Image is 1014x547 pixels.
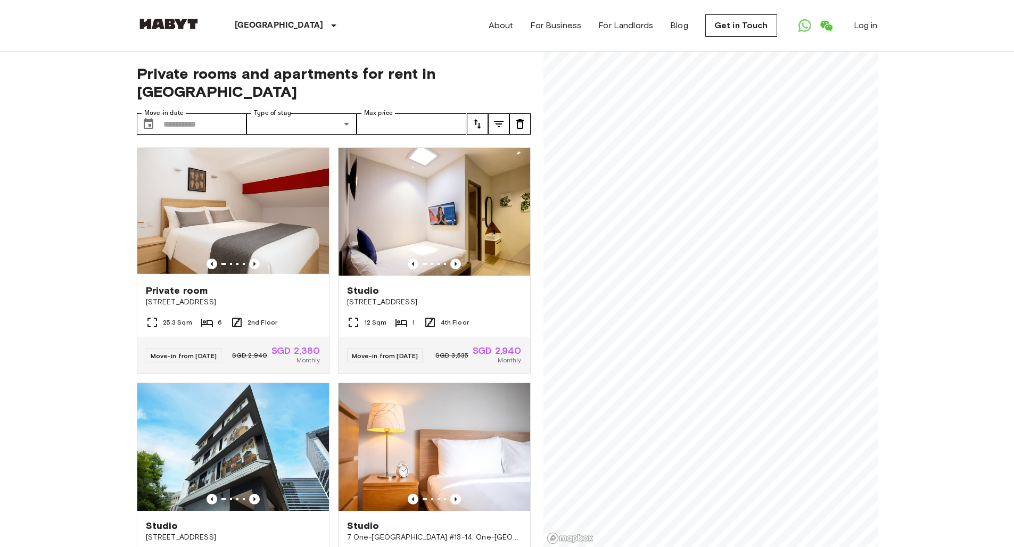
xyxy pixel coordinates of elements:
a: Marketing picture of unit SG-01-110-033-001Previous imagePrevious imageStudio[STREET_ADDRESS]12 S... [338,147,531,374]
a: Open WhatsApp [794,15,815,36]
button: tune [467,113,488,135]
span: SGD 2,940 [473,346,521,355]
span: 7 One-[GEOGRAPHIC_DATA] #13-14, One-[GEOGRAPHIC_DATA] 13-14 S138642 [347,532,522,543]
span: 2nd Floor [248,318,277,327]
span: 12 Sqm [364,318,387,327]
a: Marketing picture of unit SG-01-127-001-001Previous imagePrevious imagePrivate room[STREET_ADDRES... [137,147,329,374]
span: [STREET_ADDRESS] [146,297,320,308]
label: Type of stay [254,109,291,118]
span: Studio [347,284,380,297]
button: Previous image [207,259,217,269]
span: 1 [412,318,415,327]
span: SGD 3,535 [435,351,468,360]
a: For Business [530,19,581,32]
img: Marketing picture of unit SG-01-110-033-001 [339,148,530,276]
label: Move-in date [144,109,184,118]
img: Marketing picture of unit SG-01-106-001-01 [339,383,530,511]
a: Mapbox logo [547,532,593,544]
span: Studio [146,519,178,532]
button: Previous image [249,259,260,269]
span: 25.3 Sqm [163,318,192,327]
span: Move-in from [DATE] [352,352,418,360]
img: Marketing picture of unit SG-01-110-044_001 [137,383,329,511]
button: Previous image [249,494,260,504]
img: Marketing picture of unit SG-01-127-001-001 [137,148,329,276]
span: Monthly [296,355,320,365]
button: tune [488,113,509,135]
button: Previous image [450,494,461,504]
a: Blog [670,19,688,32]
span: Private rooms and apartments for rent in [GEOGRAPHIC_DATA] [137,64,531,101]
img: Habyt [137,19,201,29]
a: Open WeChat [815,15,837,36]
span: 6 [218,318,222,327]
span: [STREET_ADDRESS] [347,297,522,308]
p: [GEOGRAPHIC_DATA] [235,19,324,32]
button: tune [509,113,531,135]
span: SGD 2,380 [271,346,320,355]
span: Move-in from [DATE] [151,352,217,360]
button: Previous image [408,259,418,269]
span: [STREET_ADDRESS] [146,532,320,543]
label: Max price [364,109,393,118]
a: Log in [854,19,878,32]
span: 4th Floor [441,318,469,327]
a: About [489,19,514,32]
span: Private room [146,284,208,297]
button: Previous image [450,259,461,269]
a: For Landlords [598,19,653,32]
span: Studio [347,519,380,532]
a: Get in Touch [705,14,777,37]
button: Choose date [138,113,159,135]
button: Previous image [207,494,217,504]
button: Previous image [408,494,418,504]
span: SGD 2,940 [232,351,267,360]
span: Monthly [498,355,521,365]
